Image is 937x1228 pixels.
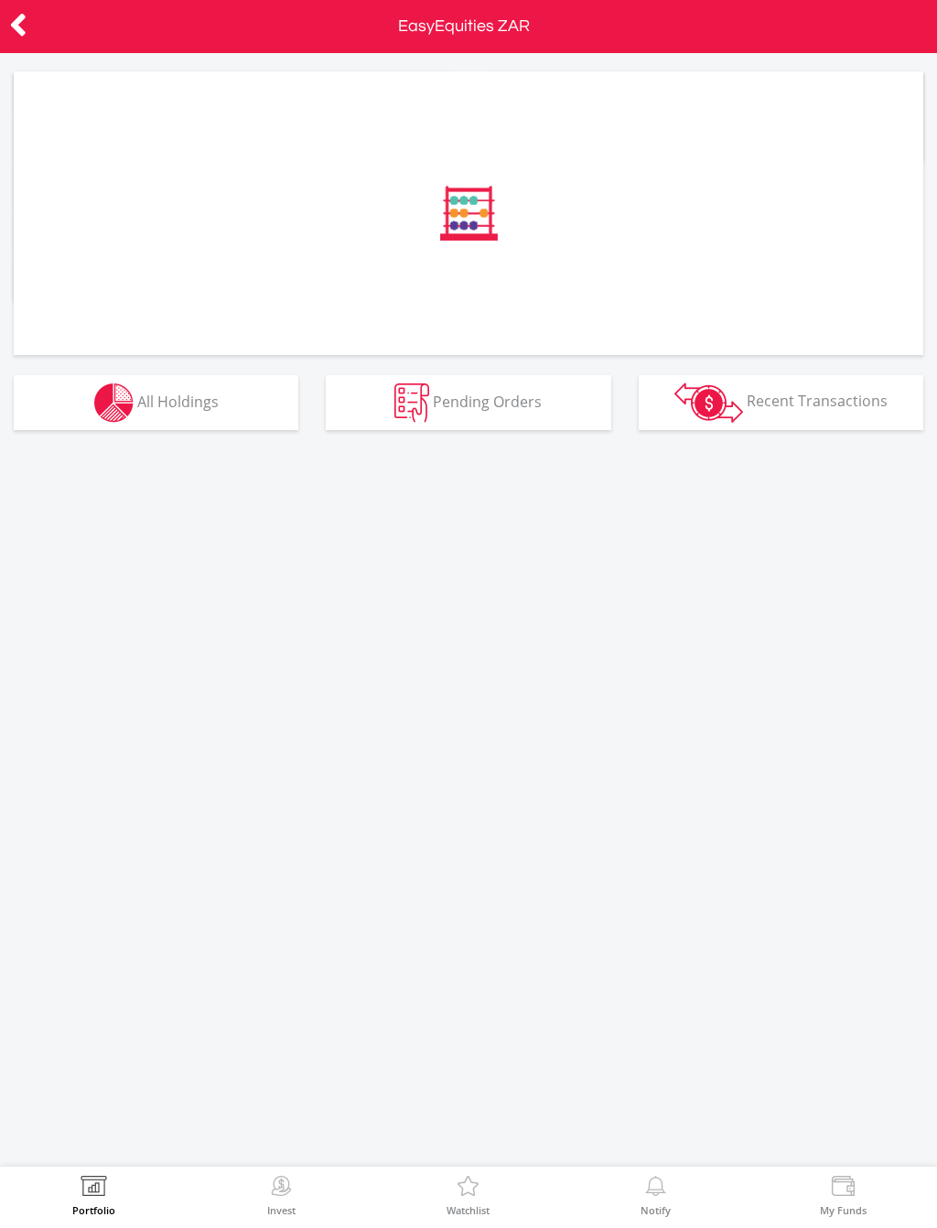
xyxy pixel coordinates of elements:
[641,1176,671,1215] a: Notify
[447,1205,490,1215] label: Watchlist
[820,1205,867,1215] label: My Funds
[267,1176,296,1201] img: Invest Now
[829,1176,857,1201] img: View Funds
[641,1205,671,1215] label: Notify
[747,391,888,411] span: Recent Transactions
[72,1205,115,1215] label: Portfolio
[454,1176,482,1201] img: Watchlist
[267,1205,296,1215] label: Invest
[94,383,134,423] img: holdings-wht.png
[14,375,298,430] button: All Holdings
[326,375,610,430] button: Pending Orders
[820,1176,867,1215] a: My Funds
[433,391,542,411] span: Pending Orders
[267,1176,296,1215] a: Invest
[639,375,923,430] button: Recent Transactions
[80,1176,108,1201] img: View Portfolio
[674,382,743,423] img: transactions-zar-wht.png
[641,1176,670,1201] img: View Notifications
[72,1176,115,1215] a: Portfolio
[394,383,429,423] img: pending_instructions-wht.png
[137,391,219,411] span: All Holdings
[447,1176,490,1215] a: Watchlist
